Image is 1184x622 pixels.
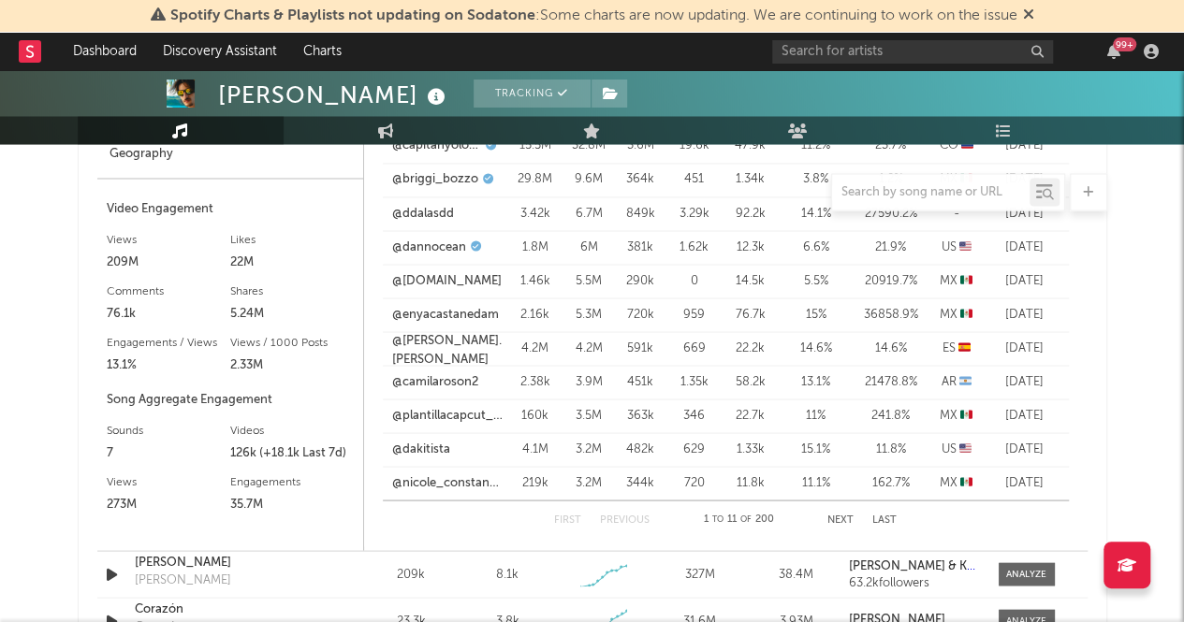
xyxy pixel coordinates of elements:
[989,372,1060,391] div: [DATE]
[783,137,849,155] div: 11.2 %
[960,308,972,320] span: 🇲🇽
[933,305,980,324] div: MX
[512,440,559,458] div: 4.1M
[989,440,1060,458] div: [DATE]
[933,238,980,256] div: US
[620,238,662,256] div: 381k
[740,514,752,523] span: of
[568,137,610,155] div: 32.8M
[60,33,150,70] a: Dashboard
[392,331,503,368] a: @[PERSON_NAME].[PERSON_NAME]
[392,170,478,189] a: @briggi_bozzo
[727,473,774,492] div: 11.8k
[290,33,355,70] a: Charts
[368,565,455,584] div: 209k
[230,302,354,325] div: 5.24M
[392,271,502,290] a: @[DOMAIN_NAME]
[727,271,774,290] div: 14.5k
[959,375,972,387] span: 🇦🇷
[600,514,650,525] button: Previous
[620,305,662,324] div: 720k
[727,305,774,324] div: 76.7k
[230,228,354,251] div: Likes
[858,137,924,155] div: 23.7 %
[989,406,1060,425] div: [DATE]
[620,473,662,492] div: 344k
[727,339,774,357] div: 22.2k
[727,440,774,458] div: 1.33k
[392,137,481,155] a: @capitanyolotroll
[170,8,535,23] span: Spotify Charts & Playlists not updating on Sodatone
[783,271,849,290] div: 5.5 %
[1023,8,1034,23] span: Dismiss
[783,238,849,256] div: 6.6 %
[849,576,979,589] div: 63.2k followers
[671,204,718,223] div: 3.29k
[858,271,924,290] div: 20919.7 %
[107,441,230,464] div: 7
[989,473,1060,492] div: [DATE]
[107,388,354,411] div: Song Aggregate Engagement
[727,406,774,425] div: 22.7k
[568,271,610,290] div: 5.5M
[858,339,924,357] div: 14.6 %
[107,228,230,251] div: Views
[392,238,466,256] a: @dannocean
[671,271,718,290] div: 0
[671,473,718,492] div: 720
[392,406,503,425] a: @plantillacapcut_mex
[512,137,559,155] div: 15.5M
[783,204,849,223] div: 14.1 %
[989,137,1060,155] div: [DATE]
[474,80,591,108] button: Tracking
[135,553,330,571] a: [PERSON_NAME]
[958,341,971,354] span: 🇪🇸
[960,476,972,488] span: 🇲🇽
[512,305,559,324] div: 2.16k
[512,204,559,223] div: 3.42k
[727,137,774,155] div: 47.9k
[783,473,849,492] div: 11.1 %
[135,600,330,618] a: Corazón
[727,204,774,223] div: 92.2k
[960,409,972,421] span: 🇲🇽
[872,514,897,525] button: Last
[620,170,662,189] div: 364k
[933,473,980,492] div: MX
[961,139,973,152] span: 🇨🇴
[989,170,1060,189] div: [DATE]
[107,302,230,325] div: 76.1k
[783,372,849,391] div: 13.1 %
[933,440,980,458] div: US
[671,406,718,425] div: 346
[933,372,980,391] div: AR
[989,339,1060,357] div: [DATE]
[858,170,924,189] div: 1.2 %
[620,372,662,391] div: 451k
[107,470,230,493] div: Views
[150,33,290,70] a: Discovery Assistant
[218,80,450,110] div: [PERSON_NAME]
[568,473,610,492] div: 3.2M
[512,170,559,189] div: 29.8M
[230,280,354,302] div: Shares
[727,372,774,391] div: 58.2k
[568,339,610,357] div: 4.2M
[135,571,231,589] div: [PERSON_NAME]
[753,565,840,584] div: 38.4M
[620,440,662,458] div: 482k
[849,559,979,572] a: [PERSON_NAME] & KeniaOs
[727,238,774,256] div: 12.3k
[230,331,354,354] div: Views / 1000 Posts
[230,441,354,464] div: 126k (+18.1k Last 7d)
[656,565,743,584] div: 327M
[989,271,1060,290] div: [DATE]
[568,204,610,223] div: 6.7M
[107,419,230,441] div: Sounds
[568,440,610,458] div: 3.2M
[671,440,718,458] div: 629
[933,170,980,189] div: MX
[620,339,662,357] div: 591k
[989,305,1060,324] div: [DATE]
[989,238,1060,256] div: [DATE]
